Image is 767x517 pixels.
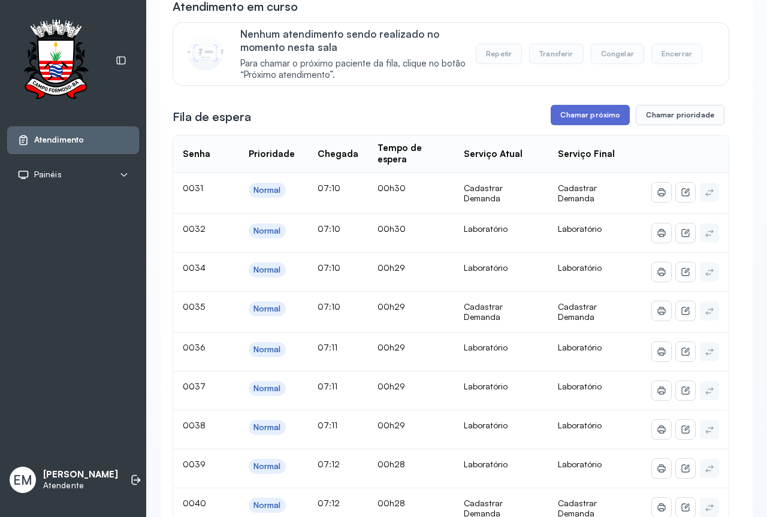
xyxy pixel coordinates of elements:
div: Laboratório [464,223,539,234]
div: Normal [253,500,281,510]
span: 07:10 [318,183,340,193]
div: Normal [253,422,281,433]
div: Senha [183,149,210,160]
span: 07:10 [318,223,340,234]
div: Normal [253,383,281,394]
span: 00h29 [378,381,405,391]
span: 00h30 [378,223,406,234]
span: Para chamar o próximo paciente da fila, clique no botão “Próximo atendimento”. [240,58,476,81]
button: Chamar próximo [551,105,630,125]
span: Cadastrar Demanda [558,183,597,204]
div: Normal [253,304,281,314]
span: 0039 [183,459,206,469]
div: Laboratório [464,420,539,431]
span: 00h29 [378,420,405,430]
div: Normal [253,265,281,275]
span: 0034 [183,262,206,273]
img: Logotipo do estabelecimento [13,19,99,102]
span: Painéis [34,170,62,180]
span: 07:10 [318,301,340,312]
div: Laboratório [464,459,539,470]
span: 0035 [183,301,205,312]
span: Laboratório [558,342,602,352]
span: Cadastrar Demanda [558,301,597,322]
p: Nenhum atendimento sendo realizado no momento nesta sala [240,28,476,53]
a: Atendimento [17,134,129,146]
span: 00h28 [378,459,405,469]
div: Laboratório [464,342,539,353]
div: Serviço Atual [464,149,523,160]
button: Transferir [529,44,584,64]
div: Normal [253,461,281,471]
div: Normal [253,344,281,355]
button: Congelar [591,44,644,64]
h3: Fila de espera [173,108,251,125]
div: Normal [253,185,281,195]
span: Laboratório [558,262,602,273]
span: Laboratório [558,381,602,391]
span: 00h29 [378,342,405,352]
span: 00h30 [378,183,406,193]
div: Cadastrar Demanda [464,301,539,322]
span: Atendimento [34,135,84,145]
span: 07:12 [318,498,340,508]
span: 0032 [183,223,206,234]
span: 00h29 [378,301,405,312]
div: Chegada [318,149,358,160]
span: 07:12 [318,459,340,469]
div: Normal [253,226,281,236]
span: 07:11 [318,342,337,352]
span: Laboratório [558,420,602,430]
button: Chamar prioridade [636,105,724,125]
span: 0031 [183,183,203,193]
button: Repetir [476,44,522,64]
div: Serviço Final [558,149,615,160]
span: Laboratório [558,459,602,469]
span: Laboratório [558,223,602,234]
span: 0040 [183,498,206,508]
div: Laboratório [464,262,539,273]
span: 07:10 [318,262,340,273]
span: 0037 [183,381,206,391]
span: 07:11 [318,420,337,430]
div: Laboratório [464,381,539,392]
div: Prioridade [249,149,295,160]
p: Atendente [43,480,118,491]
span: 07:11 [318,381,337,391]
div: Tempo de espera [378,143,445,165]
button: Encerrar [651,44,702,64]
p: [PERSON_NAME] [43,469,118,480]
div: Cadastrar Demanda [464,183,539,204]
img: Imagem de CalloutCard [188,35,224,71]
span: 00h28 [378,498,405,508]
span: 0038 [183,420,206,430]
span: 0036 [183,342,206,352]
span: 00h29 [378,262,405,273]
